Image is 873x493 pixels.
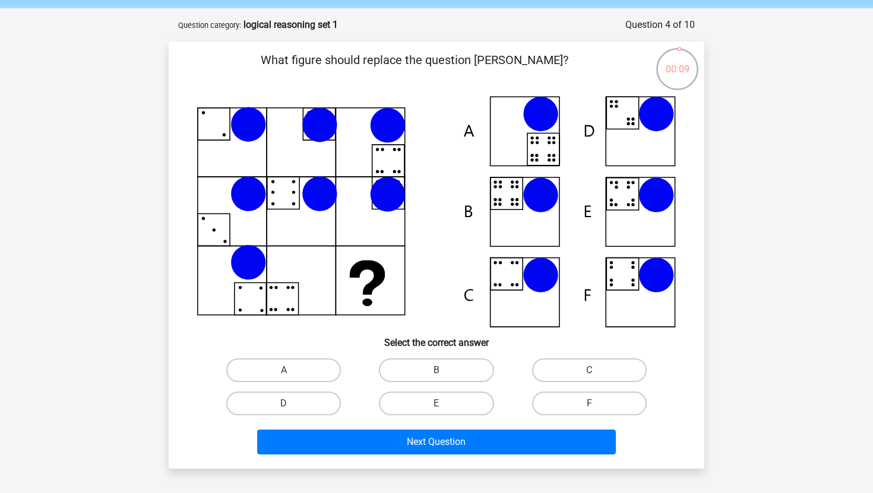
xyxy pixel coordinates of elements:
[188,51,641,87] p: What figure should replace the question [PERSON_NAME]?
[188,327,685,348] h6: Select the correct answer
[243,19,338,30] strong: logical reasoning set 1
[178,21,241,30] small: Question category:
[226,358,341,382] label: A
[655,47,700,77] div: 00:09
[257,430,616,454] button: Next Question
[532,392,647,415] label: F
[379,392,494,415] label: E
[625,18,695,32] div: Question 4 of 10
[379,358,494,382] label: B
[532,358,647,382] label: C
[226,392,341,415] label: D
